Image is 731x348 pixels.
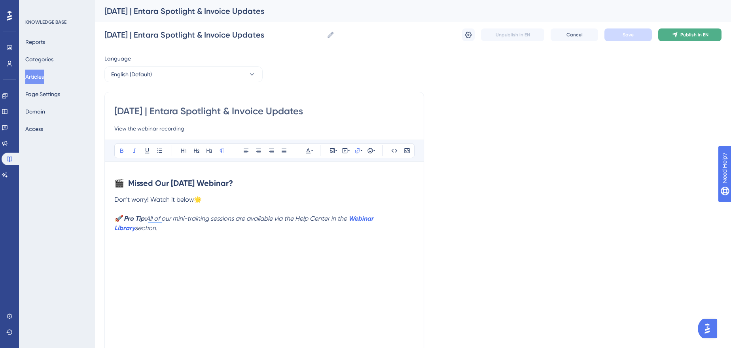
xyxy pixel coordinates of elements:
[19,2,49,11] span: Need Help?
[658,28,722,41] button: Publish in EN
[25,52,53,66] button: Categories
[114,215,146,222] strong: 🚀 Pro Tip:
[25,122,43,136] button: Access
[680,32,708,38] span: Publish in EN
[25,87,60,101] button: Page Settings
[496,32,530,38] span: Unpublish in EN
[104,29,324,40] input: Article Name
[114,124,414,133] input: Article Description
[25,35,45,49] button: Reports
[104,6,702,17] div: [DATE] | Entara Spotlight & Invoice Updates
[114,178,233,188] strong: 🎬 Missed Our [DATE] Webinar?
[104,66,263,82] button: English (Default)
[566,32,583,38] span: Cancel
[114,196,202,203] span: Don't worry! Watch it below🌟
[481,28,544,41] button: Unpublish in EN
[698,317,722,340] iframe: UserGuiding AI Assistant Launcher
[604,28,652,41] button: Save
[114,105,414,117] input: Article Title
[25,19,66,25] div: KNOWLEDGE BASE
[104,54,131,63] span: Language
[146,215,347,222] em: All of our mini-training sessions are available via the Help Center in the
[623,32,634,38] span: Save
[25,70,44,84] button: Articles
[25,104,45,119] button: Domain
[551,28,598,41] button: Cancel
[135,224,157,232] em: section.
[111,70,152,79] span: English (Default)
